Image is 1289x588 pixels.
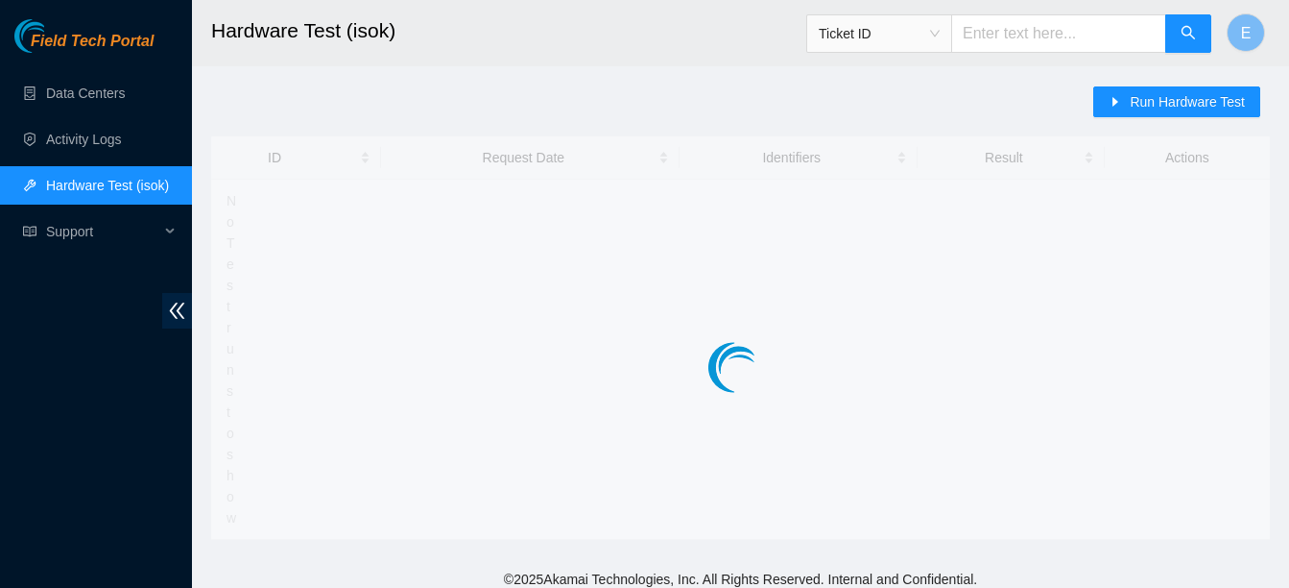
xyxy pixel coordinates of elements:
[46,212,159,251] span: Support
[46,86,125,101] a: Data Centers
[1130,91,1245,112] span: Run Hardware Test
[46,132,122,147] a: Activity Logs
[14,35,154,60] a: Akamai TechnologiesField Tech Portal
[14,19,97,53] img: Akamai Technologies
[1109,95,1122,110] span: caret-right
[1165,14,1211,53] button: search
[31,33,154,51] span: Field Tech Portal
[819,19,940,48] span: Ticket ID
[1241,21,1252,45] span: E
[23,225,36,238] span: read
[951,14,1166,53] input: Enter text here...
[162,293,192,329] span: double-left
[1181,25,1196,43] span: search
[1093,86,1260,117] button: caret-rightRun Hardware Test
[46,178,169,193] a: Hardware Test (isok)
[1227,13,1265,52] button: E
